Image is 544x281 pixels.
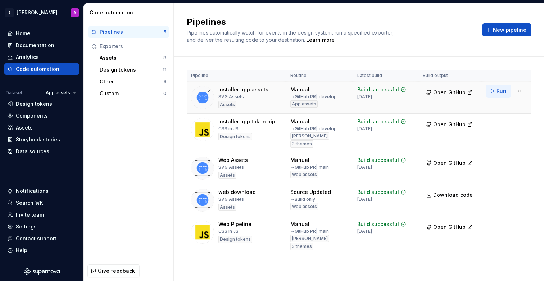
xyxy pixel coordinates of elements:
a: Settings [4,221,79,232]
div: Pipelines [100,28,163,36]
div: [DATE] [357,126,372,132]
div: Build successful [357,118,399,125]
div: Design tokens [16,100,52,108]
th: Pipeline [187,70,286,82]
div: Manual [290,157,309,164]
div: Source Updated [290,189,331,196]
button: App assets [42,88,79,98]
button: New pipeline [482,23,531,36]
div: Manual [290,118,309,125]
button: Help [4,245,79,256]
h2: Pipelines [187,16,474,28]
div: Invite team [16,211,44,218]
div: Analytics [16,54,39,61]
div: SVG Assets [218,196,244,202]
div: Code automation [16,65,59,73]
div: Build successful [357,86,399,93]
div: [DATE] [357,196,372,202]
button: Assets8 [97,52,169,64]
span: | [316,126,318,131]
a: Home [4,28,79,39]
div: Dataset [6,90,22,96]
div: Other [100,78,163,85]
a: Open GitHub [423,122,476,128]
div: Search ⌘K [16,199,43,207]
button: Search ⌘K [4,197,79,209]
div: Notifications [16,187,49,195]
div: CSS in JS [218,228,239,234]
div: App assets [290,100,318,108]
span: Run [497,87,506,95]
button: Notifications [4,185,79,197]
div: Assets [218,172,236,179]
div: Code automation [90,9,171,16]
span: | [316,164,318,170]
div: 5 [163,29,166,35]
div: Installer app token pipeline [218,118,282,125]
span: Pipelines automatically watch for events in the design system, run a specified exporter, and deli... [187,30,395,43]
div: [DATE] [357,228,372,234]
div: SVG Assets [218,94,244,100]
div: 3 [163,79,166,85]
a: Documentation [4,40,79,51]
div: Components [16,112,48,119]
span: App assets [46,90,70,96]
div: Design tokens [218,133,252,140]
span: Open GitHub [433,159,466,167]
span: Open GitHub [433,89,466,96]
a: Design tokens [4,98,79,110]
span: Give feedback [98,267,135,275]
svg: Supernova Logo [24,268,60,275]
span: . [305,37,336,43]
a: Other3 [97,76,169,87]
a: Components [4,110,79,122]
a: Learn more [306,36,335,44]
th: Latest build [353,70,418,82]
div: 11 [163,67,166,73]
div: CSS in JS [218,126,239,132]
span: 3 themes [292,141,312,147]
button: Open GitHub [423,86,476,99]
a: Open GitHub [423,225,476,231]
button: Custom0 [97,88,169,99]
button: Give feedback [87,264,140,277]
div: [PERSON_NAME] [290,132,329,140]
button: Design tokens11 [97,64,169,76]
div: Assets [218,204,236,211]
div: → Build only [290,196,315,202]
div: [DATE] [357,94,372,100]
div: → GitHub PR main [290,228,329,234]
span: | [316,94,318,99]
span: | [316,228,318,234]
a: Open GitHub [423,161,476,167]
div: Contact support [16,235,56,242]
div: Build successful [357,157,399,164]
div: 8 [163,55,166,61]
div: Z [5,8,14,17]
span: New pipeline [493,26,526,33]
div: Build successful [357,189,399,196]
div: [DATE] [357,164,372,170]
a: Download code [423,189,477,201]
button: Z[PERSON_NAME]A [1,5,82,20]
a: Assets [4,122,79,133]
a: Code automation [4,63,79,75]
div: → GitHub PR develop [290,94,337,100]
div: Manual [290,221,309,228]
div: Exporters [100,43,166,50]
div: Assets [100,54,163,62]
div: Build successful [357,221,399,228]
div: Web assets [290,171,318,178]
div: Custom [100,90,163,97]
button: Run [486,85,511,98]
a: Analytics [4,51,79,63]
button: Open GitHub [423,221,476,234]
div: Web Pipeline [218,221,251,228]
span: Open GitHub [433,121,466,128]
div: Design tokens [100,66,163,73]
div: Data sources [16,148,49,155]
